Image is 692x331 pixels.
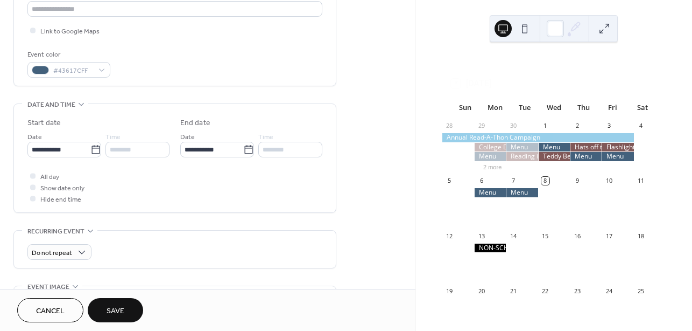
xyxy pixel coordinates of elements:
div: [DATE] [442,58,666,71]
div: 1 [541,122,549,130]
div: Annual Read-A-Thon Campaign [442,133,634,142]
div: Event color [27,49,108,60]
div: NON-SCHOOL DAY [474,244,506,253]
div: Start date [27,118,61,129]
div: 13 [477,232,485,240]
div: 24 [605,287,613,295]
div: Menu [474,188,506,197]
span: All day [40,171,59,183]
div: Wed [539,97,569,119]
span: #43617CFF [53,65,93,77]
div: 19 [446,287,454,295]
div: 21 [509,287,517,295]
div: Reading in my Jammies! [506,152,538,161]
div: Hats off to Reading! [570,143,602,152]
div: 10 [605,177,613,185]
div: 3 [605,122,613,130]
span: Event image [27,281,69,293]
div: 12 [446,232,454,240]
div: Thu [569,97,598,119]
div: 16 [573,232,581,240]
span: Hide end time [40,194,81,205]
button: 2 more [479,162,506,171]
div: End date [180,118,210,129]
div: Sat [627,97,657,119]
div: 15 [541,232,549,240]
span: Link to Google Maps [40,26,100,37]
div: Mon [480,97,510,119]
span: Date and time [27,99,75,111]
span: Time [105,132,121,143]
div: 22 [541,287,549,295]
div: 5 [446,177,454,185]
div: Menu [506,188,538,197]
div: 2 [573,122,581,130]
div: 28 [446,122,454,130]
div: Menu [602,152,633,161]
div: 9 [573,177,581,185]
span: Time [258,132,273,143]
span: Cancel [36,306,65,317]
span: Recurring event [27,226,84,237]
div: 23 [573,287,581,295]
div: 6 [477,177,485,185]
div: 11 [637,177,645,185]
div: 8 [541,177,549,185]
div: 7 [509,177,517,185]
div: Menu [506,143,538,152]
div: Flashlight Friday! [602,143,633,152]
div: Fri [598,97,627,119]
div: 18 [637,232,645,240]
div: 14 [509,232,517,240]
div: Menu [570,152,602,161]
span: Show date only [40,183,84,194]
div: 4 [637,122,645,130]
div: Menu [474,152,506,161]
div: Menu [538,143,570,152]
div: Tue [510,97,539,119]
div: 17 [605,232,613,240]
div: Teddy Bear Share! [538,152,570,161]
span: Do not repeat [32,247,72,259]
div: Sun [451,97,481,119]
span: Date [180,132,195,143]
button: Save [88,298,143,322]
div: College Day! [474,143,506,152]
button: Cancel [17,298,83,322]
span: Date [27,132,42,143]
div: 25 [637,287,645,295]
div: 30 [509,122,517,130]
div: 29 [477,122,485,130]
div: 20 [477,287,485,295]
span: Save [107,306,124,317]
